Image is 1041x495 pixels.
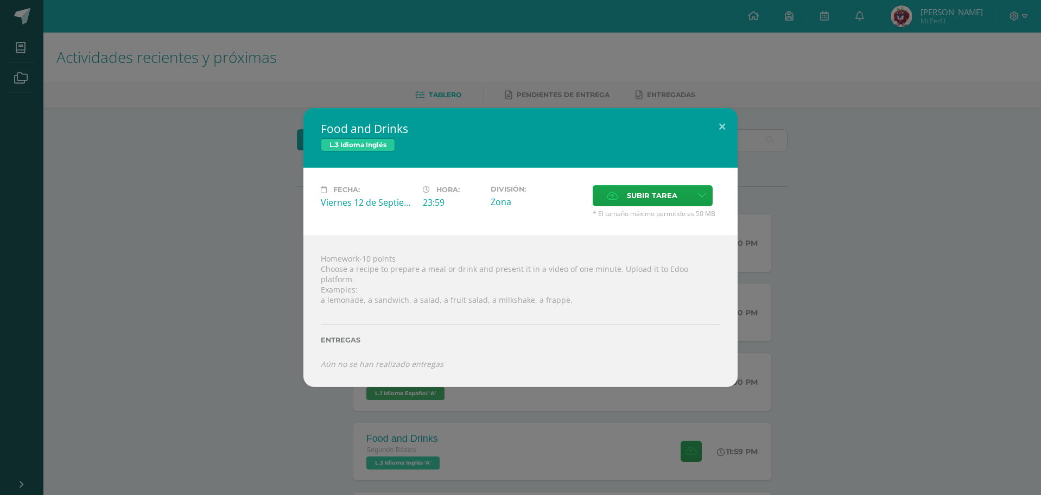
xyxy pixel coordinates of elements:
i: Aún no se han realizado entregas [321,359,443,369]
span: Subir tarea [627,186,677,206]
span: * El tamaño máximo permitido es 50 MB [593,209,720,218]
div: 23:59 [423,196,482,208]
div: Zona [491,196,584,208]
span: Hora: [436,186,460,194]
div: Homework-10 points Choose a recipe to prepare a meal or drink and present it in a video of one mi... [303,236,738,386]
h2: Food and Drinks [321,121,720,136]
label: Entregas [321,336,720,344]
button: Close (Esc) [707,108,738,145]
span: Fecha: [333,186,360,194]
div: Viernes 12 de Septiembre [321,196,414,208]
span: L.3 Idioma Inglés [321,138,395,151]
label: División: [491,185,584,193]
